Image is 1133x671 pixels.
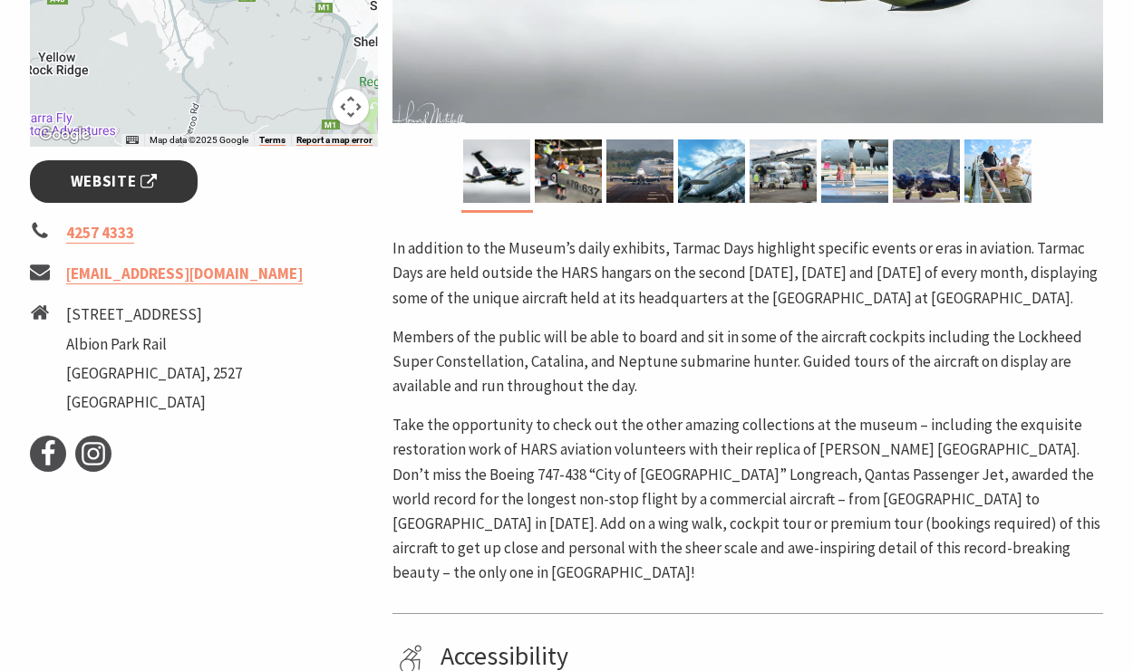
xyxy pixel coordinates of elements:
p: In addition to the Museum’s daily exhibits, Tarmac Days highlight specific events or eras in avia... [392,236,1103,311]
img: This air craft holds the record for non stop flight from London to Sydney. Record set in August 198 [606,139,673,203]
li: Albion Park Rail [66,332,242,357]
li: [GEOGRAPHIC_DATA], 2527 [66,361,242,386]
img: VH-OJA [964,139,1031,203]
a: Terms (opens in new tab) [259,135,286,146]
img: Google [34,123,94,147]
span: Website [71,169,158,194]
a: [EMAIL_ADDRESS][DOMAIN_NAME] [66,264,303,284]
a: 4257 4333 [66,223,134,244]
a: Website [30,160,198,203]
img: Tarmac days HARS museum [750,139,817,203]
a: Open this area in Google Maps (opens a new window) [34,123,94,147]
span: Map data ©2025 Google [150,135,248,145]
img: Military maritime reconnaissance, patrol and anti-submarine aircraft [893,139,960,203]
img: Plenty to see! [821,139,888,203]
li: [STREET_ADDRESS] [66,302,242,327]
li: [GEOGRAPHIC_DATA] [66,390,242,415]
img: Tarmac days HARS museum [678,139,745,203]
p: Members of the public will be able to board and sit in some of the aircraft cockpits including th... [392,325,1103,399]
button: Map camera controls [333,89,369,125]
p: Take the opportunity to check out the other amazing collections at the museum – including the exq... [392,413,1103,585]
button: Keyboard shortcuts [126,134,139,147]
a: Report a map error [296,135,373,146]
